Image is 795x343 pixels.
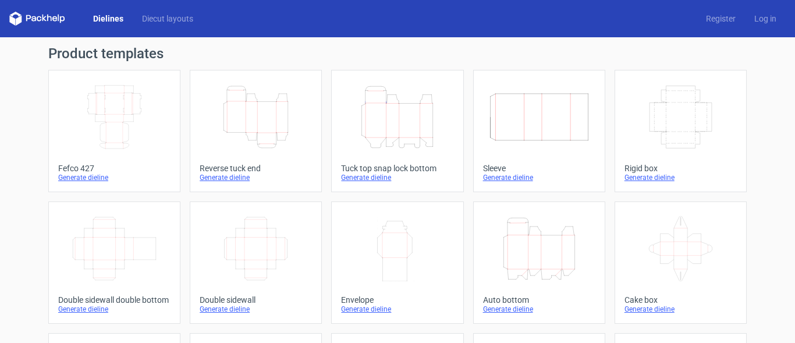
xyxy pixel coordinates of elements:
div: Generate dieline [58,305,171,314]
a: Register [697,13,745,24]
div: Generate dieline [624,173,737,182]
div: Reverse tuck end [200,164,312,173]
a: Auto bottomGenerate dieline [473,201,605,324]
div: Cake box [624,295,737,305]
div: Generate dieline [483,305,595,314]
div: Auto bottom [483,295,595,305]
div: Generate dieline [483,173,595,182]
a: Double sidewallGenerate dieline [190,201,322,324]
div: Tuck top snap lock bottom [341,164,453,173]
a: Fefco 427Generate dieline [48,70,180,192]
div: Generate dieline [58,173,171,182]
div: Double sidewall double bottom [58,295,171,305]
a: Rigid boxGenerate dieline [615,70,747,192]
div: Fefco 427 [58,164,171,173]
a: Cake boxGenerate dieline [615,201,747,324]
a: Double sidewall double bottomGenerate dieline [48,201,180,324]
div: Generate dieline [341,305,453,314]
a: Dielines [84,13,133,24]
a: EnvelopeGenerate dieline [331,201,463,324]
a: Diecut layouts [133,13,203,24]
a: Reverse tuck endGenerate dieline [190,70,322,192]
div: Sleeve [483,164,595,173]
div: Rigid box [624,164,737,173]
div: Generate dieline [341,173,453,182]
a: Log in [745,13,786,24]
div: Generate dieline [624,305,737,314]
div: Generate dieline [200,305,312,314]
h1: Product templates [48,47,747,61]
a: SleeveGenerate dieline [473,70,605,192]
a: Tuck top snap lock bottomGenerate dieline [331,70,463,192]
div: Double sidewall [200,295,312,305]
div: Envelope [341,295,453,305]
div: Generate dieline [200,173,312,182]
